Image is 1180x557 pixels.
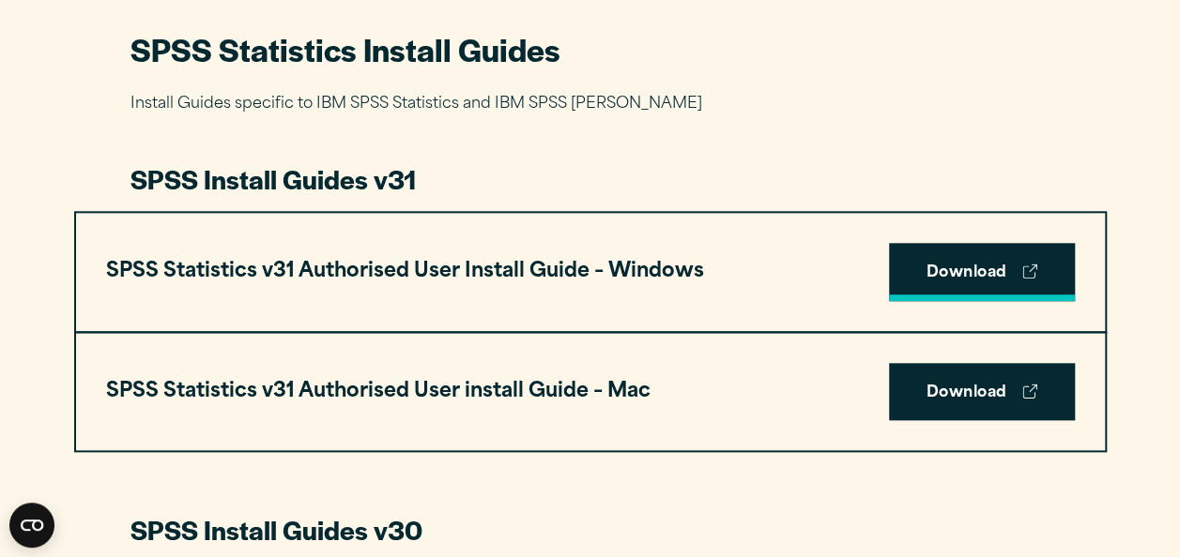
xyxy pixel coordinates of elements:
h3: SPSS Install Guides v31 [130,161,1050,197]
h3: SPSS Statistics v31 Authorised User install Guide – Mac [106,374,651,410]
p: Install Guides specific to IBM SPSS Statistics and IBM SPSS [PERSON_NAME] [130,91,1050,118]
a: Download [889,243,1075,301]
button: Open CMP widget [9,503,54,548]
h3: SPSS Statistics v31 Authorised User Install Guide – Windows [106,254,704,290]
h3: SPSS Install Guides v30 [130,512,1050,548]
a: Download [889,363,1075,421]
h2: SPSS Statistics Install Guides [130,28,1050,70]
